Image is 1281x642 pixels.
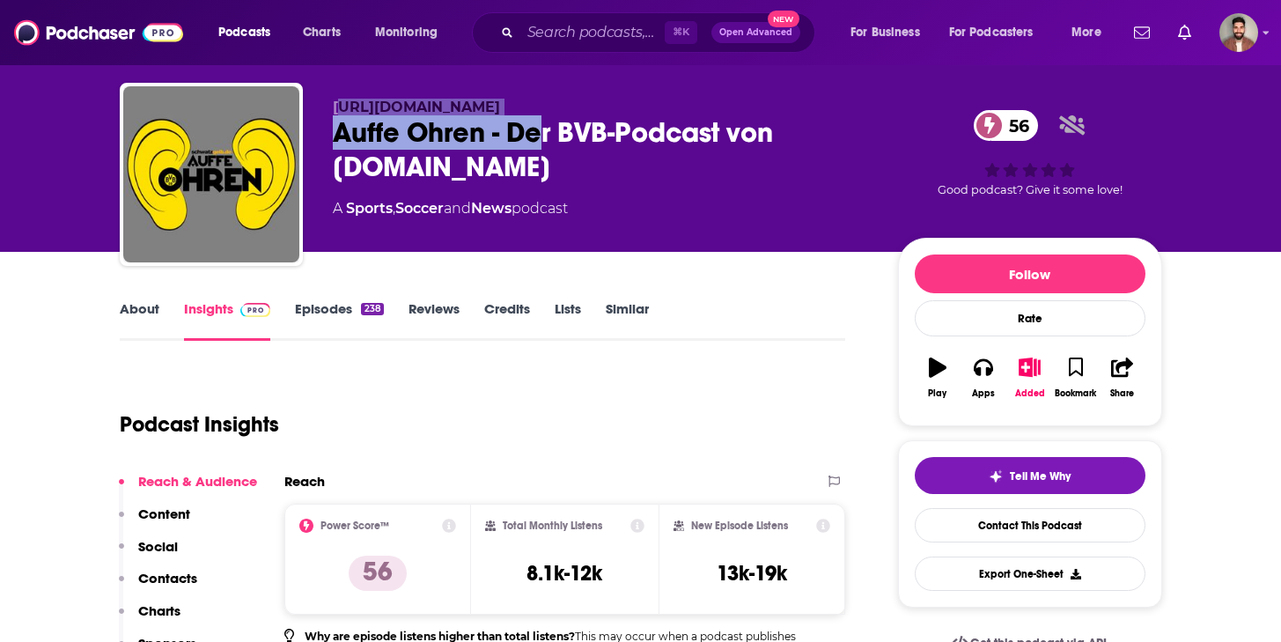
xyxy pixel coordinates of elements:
[928,388,946,399] div: Play
[915,255,1145,293] button: Follow
[1010,469,1071,483] span: Tell Me Why
[606,300,649,341] a: Similar
[471,200,512,217] a: News
[346,200,393,217] a: Sports
[119,602,180,635] button: Charts
[1219,13,1258,52] span: Logged in as calmonaghan
[898,99,1162,208] div: 56Good podcast? Give it some love!
[915,346,961,410] button: Play
[719,28,792,37] span: Open Advanced
[303,20,341,45] span: Charts
[240,303,271,317] img: Podchaser Pro
[555,300,581,341] a: Lists
[1219,13,1258,52] button: Show profile menu
[206,18,293,47] button: open menu
[989,469,1003,483] img: tell me why sparkle
[1071,20,1101,45] span: More
[120,300,159,341] a: About
[119,570,197,602] button: Contacts
[938,18,1059,47] button: open menu
[1171,18,1198,48] a: Show notifications dropdown
[1127,18,1157,48] a: Show notifications dropdown
[444,200,471,217] span: and
[333,99,500,115] span: [URL][DOMAIN_NAME]
[1055,388,1096,399] div: Bookmark
[1110,388,1134,399] div: Share
[665,21,697,44] span: ⌘ K
[915,300,1145,336] div: Rate
[14,16,183,49] img: Podchaser - Follow, Share and Rate Podcasts
[393,200,395,217] span: ,
[1053,346,1099,410] button: Bookmark
[974,110,1038,141] a: 56
[850,20,920,45] span: For Business
[915,557,1145,591] button: Export One-Sheet
[218,20,270,45] span: Podcasts
[1099,346,1145,410] button: Share
[691,520,788,532] h2: New Episode Listens
[1015,388,1045,399] div: Added
[949,20,1034,45] span: For Podcasters
[120,411,279,438] h1: Podcast Insights
[119,505,190,538] button: Content
[520,18,665,47] input: Search podcasts, credits, & more...
[349,556,407,591] p: 56
[138,538,178,555] p: Social
[291,18,351,47] a: Charts
[1219,13,1258,52] img: User Profile
[489,12,832,53] div: Search podcasts, credits, & more...
[138,570,197,587] p: Contacts
[961,346,1006,410] button: Apps
[915,508,1145,542] a: Contact This Podcast
[361,303,383,315] div: 238
[972,388,995,399] div: Apps
[138,602,180,619] p: Charts
[375,20,438,45] span: Monitoring
[711,22,800,43] button: Open AdvancedNew
[717,560,787,587] h3: 13k-19k
[295,300,383,341] a: Episodes238
[1006,346,1052,410] button: Added
[484,300,530,341] a: Credits
[915,457,1145,494] button: tell me why sparkleTell Me Why
[119,538,178,571] button: Social
[119,473,257,505] button: Reach & Audience
[1059,18,1123,47] button: open menu
[333,198,568,219] div: A podcast
[938,183,1123,196] span: Good podcast? Give it some love!
[363,18,460,47] button: open menu
[284,473,325,490] h2: Reach
[768,11,799,27] span: New
[395,200,444,217] a: Soccer
[138,505,190,522] p: Content
[123,86,299,262] img: Auffe Ohren - Der BVB-Podcast von schwatzgelb.de
[526,560,602,587] h3: 8.1k-12k
[184,300,271,341] a: InsightsPodchaser Pro
[503,520,602,532] h2: Total Monthly Listens
[991,110,1038,141] span: 56
[838,18,942,47] button: open menu
[138,473,257,490] p: Reach & Audience
[320,520,389,532] h2: Power Score™
[409,300,460,341] a: Reviews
